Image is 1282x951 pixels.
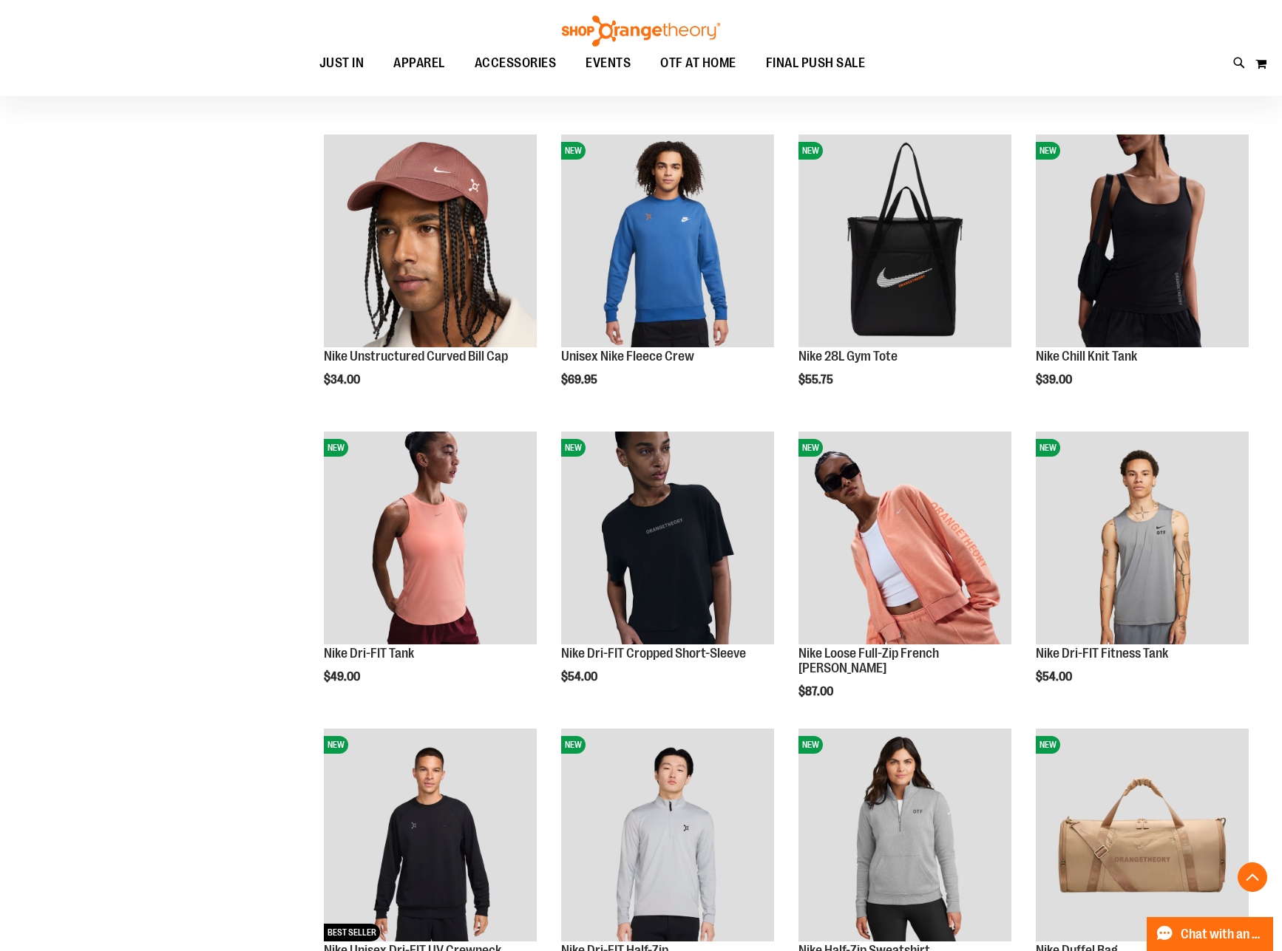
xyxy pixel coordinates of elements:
span: ACCESSORIES [475,47,557,80]
span: APPAREL [393,47,445,80]
span: $39.00 [1036,373,1074,386]
div: product [316,127,544,424]
span: NEW [324,439,348,457]
div: product [791,127,1019,424]
span: $34.00 [324,373,362,386]
div: product [316,424,544,721]
span: EVENTS [586,47,631,80]
img: Nike Chill Knit Tank [1036,134,1249,347]
img: Nike Unstructured Curved Bill Cap [324,134,537,347]
a: Unisex Nike Fleece Crew [561,349,694,364]
a: Nike 28L Gym ToteNEW [798,134,1011,350]
img: Nike Loose Full-Zip French Terry Hoodie [798,432,1011,644]
div: product [554,424,781,721]
img: Nike Half-Zip Sweatshirt [798,729,1011,941]
a: Nike Dri-FIT Half-ZipNEW [561,729,774,944]
a: Nike Loose Full-Zip French Terry HoodieNEW [798,432,1011,647]
div: product [1028,127,1256,424]
a: Nike Dri-FIT Fitness TankNEW [1036,432,1249,647]
span: NEW [798,736,823,754]
img: Nike 28L Gym Tote [798,134,1011,347]
span: NEW [1036,142,1060,160]
span: NEW [1036,736,1060,754]
span: NEW [1036,439,1060,457]
img: Unisex Nike Fleece Crew [561,134,774,347]
a: Nike Unstructured Curved Bill Cap [324,134,537,350]
span: NEW [561,736,586,754]
span: $87.00 [798,685,835,698]
a: Nike Unisex Dri-FIT UV CrewneckNEWBEST SELLER [324,729,537,944]
span: $54.00 [1036,670,1074,684]
img: Shop Orangetheory [560,16,722,47]
div: product [1028,424,1256,721]
img: Nike Unisex Dri-FIT UV Crewneck [324,729,537,941]
span: NEW [798,439,823,457]
a: Nike Loose Full-Zip French [PERSON_NAME] [798,646,939,675]
span: BEST SELLER [324,924,380,941]
a: Nike Chill Knit Tank [1036,349,1137,364]
button: Back To Top [1238,862,1267,892]
span: $54.00 [561,670,600,684]
span: JUST IN [319,47,364,80]
a: Unisex Nike Fleece CrewNEW [561,134,774,350]
a: Nike Dri-FIT Tank [324,646,414,661]
span: Chat with an Expert [1181,927,1264,941]
a: Nike Dri-FIT Fitness Tank [1036,646,1168,661]
img: Nike Dri-FIT Half-Zip [561,729,774,941]
span: OTF AT HOME [660,47,736,80]
span: NEW [561,142,586,160]
span: NEW [324,736,348,754]
a: Nike Duffel BagNEW [1036,729,1249,944]
span: $55.75 [798,373,835,386]
img: Nike Duffel Bag [1036,729,1249,941]
span: $49.00 [324,670,362,684]
a: Nike Dri-FIT TankNEW [324,432,537,647]
span: $69.95 [561,373,600,386]
span: NEW [798,142,823,160]
a: Nike Dri-FIT Cropped Short-SleeveNEW [561,432,774,647]
a: Nike Dri-FIT Cropped Short-Sleeve [561,646,746,661]
a: Nike Half-Zip SweatshirtNEW [798,729,1011,944]
a: Nike Unstructured Curved Bill Cap [324,349,508,364]
img: Nike Dri-FIT Fitness Tank [1036,432,1249,644]
button: Chat with an Expert [1147,917,1274,951]
img: Nike Dri-FIT Cropped Short-Sleeve [561,432,774,644]
a: Nike Chill Knit TankNEW [1036,134,1249,350]
a: Nike 28L Gym Tote [798,349,898,364]
span: FINAL PUSH SALE [766,47,866,80]
div: product [791,424,1019,736]
span: NEW [561,439,586,457]
img: Nike Dri-FIT Tank [324,432,537,644]
div: product [554,127,781,424]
